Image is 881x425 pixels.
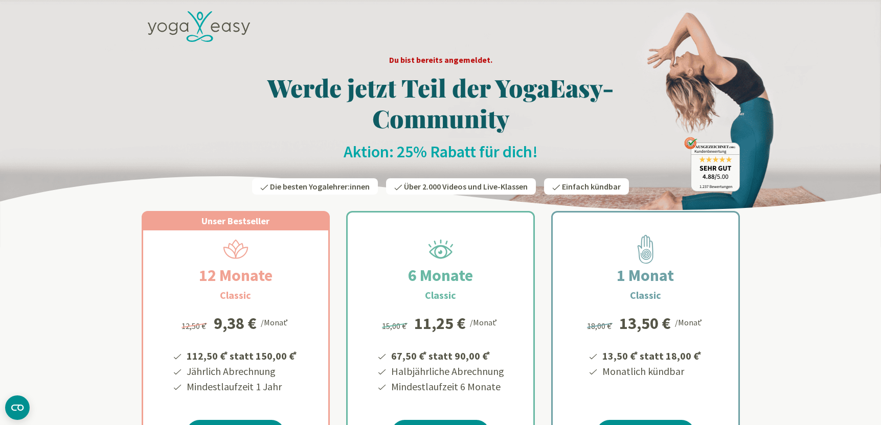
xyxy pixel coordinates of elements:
[174,263,297,288] h2: 12 Monate
[142,54,740,66] div: Du bist bereits angemeldet.
[261,315,290,328] div: /Monat
[414,315,466,332] div: 11,25 €
[404,181,528,192] span: Über 2.000 Videos und Live-Klassen
[182,321,209,331] span: 12,50 €
[383,263,498,288] h2: 6 Monate
[382,321,409,331] span: 15,00 €
[425,288,456,303] h3: Classic
[675,315,704,328] div: /Monat
[390,346,504,364] li: 67,50 € statt 90,00 €
[270,181,370,192] span: Die besten Yogalehrer:innen
[214,315,257,332] div: 9,38 €
[201,215,269,227] span: Unser Bestseller
[630,288,661,303] h3: Classic
[5,395,30,420] button: CMP-Widget öffnen
[185,364,299,379] li: Jährlich Abrechnung
[185,379,299,394] li: Mindestlaufzeit 1 Jahr
[601,346,703,364] li: 13,50 € statt 18,00 €
[142,141,740,162] h2: Aktion: 25% Rabatt für dich!
[684,137,740,192] img: ausgezeichnet_badge.png
[390,364,504,379] li: Halbjährliche Abrechnung
[562,181,621,192] span: Einfach kündbar
[592,263,698,288] h2: 1 Monat
[185,346,299,364] li: 112,50 € statt 150,00 €
[220,288,251,303] h3: Classic
[601,364,703,379] li: Monatlich kündbar
[587,321,614,331] span: 18,00 €
[390,379,504,394] li: Mindestlaufzeit 6 Monate
[470,315,499,328] div: /Monat
[619,315,671,332] div: 13,50 €
[142,72,740,133] h1: Werde jetzt Teil der YogaEasy-Community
